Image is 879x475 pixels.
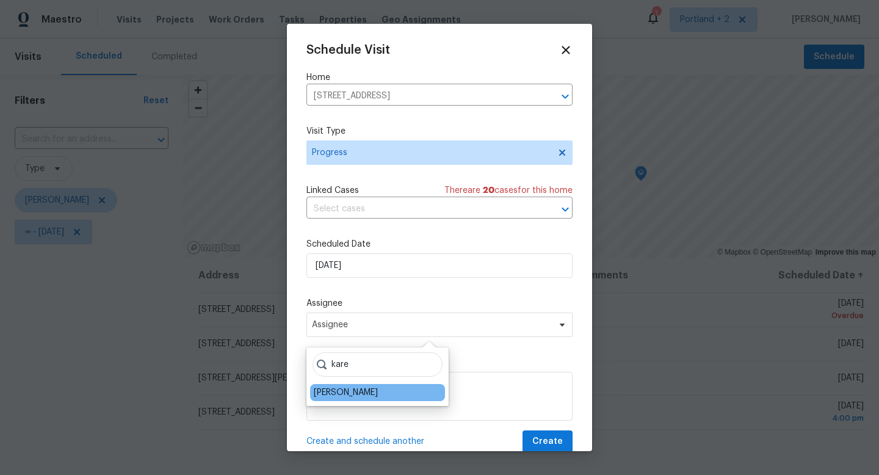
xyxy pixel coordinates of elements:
input: M/D/YYYY [306,253,573,278]
label: Assignee [306,297,573,310]
span: Linked Cases [306,184,359,197]
label: Visit Type [306,125,573,137]
span: Close [559,43,573,57]
span: There are case s for this home [444,184,573,197]
label: Scheduled Date [306,238,573,250]
span: Assignee [312,320,551,330]
span: 20 [483,186,494,195]
span: Progress [312,147,549,159]
span: Create [532,434,563,449]
input: Enter in an address [306,87,538,106]
button: Open [557,88,574,105]
span: Schedule Visit [306,44,390,56]
span: Create and schedule another [306,435,424,448]
button: Create [523,430,573,453]
label: Home [306,71,573,84]
button: Open [557,201,574,218]
div: [PERSON_NAME] [314,386,378,399]
input: Select cases [306,200,538,219]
